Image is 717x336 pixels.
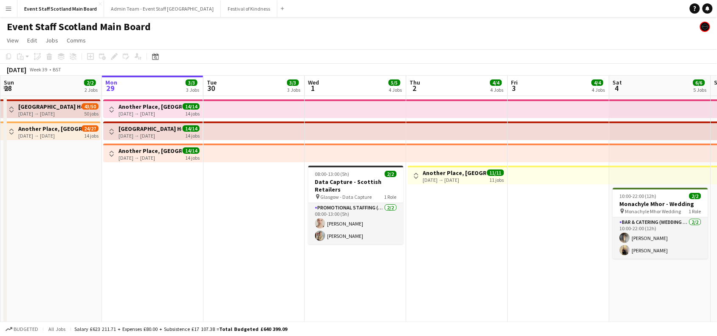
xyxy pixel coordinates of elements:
[119,133,182,139] div: [DATE] → [DATE]
[85,87,98,93] div: 2 Jobs
[490,176,504,183] div: 11 jobs
[84,79,96,86] span: 2/2
[42,35,62,46] a: Jobs
[490,79,502,86] span: 4/4
[308,203,404,244] app-card-role: Promotional Staffing (Data Capture)2/208:00-13:00 (5h)[PERSON_NAME][PERSON_NAME]
[423,169,486,177] h3: Another Place, [GEOGRAPHIC_DATA] - Front of House
[7,65,26,74] div: [DATE]
[288,87,301,93] div: 3 Jobs
[3,35,22,46] a: View
[206,83,217,93] span: 30
[510,83,518,93] span: 3
[84,110,99,117] div: 50 jobs
[7,20,151,33] h1: Event Staff Scotland Main Board
[7,37,19,44] span: View
[620,193,657,199] span: 10:00-22:00 (12h)
[185,154,200,161] div: 14 jobs
[308,178,404,193] h3: Data Capture - Scottish Retailers
[321,194,372,200] span: Glasgow - Data Capture
[491,87,504,93] div: 4 Jobs
[183,103,200,110] span: 14/14
[694,87,707,93] div: 5 Jobs
[186,79,198,86] span: 3/3
[104,83,117,93] span: 29
[67,37,86,44] span: Comms
[221,0,277,17] button: Festival of Kindness
[308,79,319,86] span: Wed
[53,66,61,73] div: BST
[423,177,486,183] div: [DATE] → [DATE]
[105,79,117,86] span: Mon
[308,166,404,244] app-job-card: 08:00-13:00 (5h)2/2Data Capture - Scottish Retailers Glasgow - Data Capture1 RolePromotional Staf...
[385,171,397,177] span: 2/2
[84,132,99,139] div: 14 jobs
[119,147,182,155] h3: Another Place, [GEOGRAPHIC_DATA] - Front of House
[119,103,182,110] h3: Another Place, [GEOGRAPHIC_DATA] - Front of House
[384,194,397,200] span: 1 Role
[185,132,200,139] div: 14 jobs
[511,79,518,86] span: Fri
[185,110,200,117] div: 14 jobs
[45,37,58,44] span: Jobs
[689,193,701,199] span: 2/2
[18,103,82,110] h3: [GEOGRAPHIC_DATA] Hotel - Service Staff
[693,79,705,86] span: 6/6
[613,79,622,86] span: Sat
[207,79,217,86] span: Tue
[613,217,708,259] app-card-role: Bar & Catering (Wedding Service Staff)2/210:00-22:00 (12h)[PERSON_NAME][PERSON_NAME]
[700,22,710,32] app-user-avatar: Event Staff Scotland
[24,35,40,46] a: Edit
[689,208,701,215] span: 1 Role
[625,208,681,215] span: Monachyle Mhor Wedding
[18,110,82,117] div: [DATE] → [DATE]
[389,87,402,93] div: 4 Jobs
[18,133,82,139] div: [DATE] → [DATE]
[592,87,605,93] div: 4 Jobs
[4,325,40,334] button: Budgeted
[307,83,319,93] span: 1
[612,83,622,93] span: 4
[104,0,221,17] button: Admin Team - Event Staff [GEOGRAPHIC_DATA]
[18,125,82,133] h3: Another Place, [GEOGRAPHIC_DATA] - Front of House
[4,79,14,86] span: Sun
[28,66,49,73] span: Week 39
[27,37,37,44] span: Edit
[219,326,287,332] span: Total Budgeted £640 399.09
[183,125,200,132] span: 14/14
[119,155,182,161] div: [DATE] → [DATE]
[47,326,67,332] span: All jobs
[82,125,99,132] span: 24/27
[613,188,708,259] app-job-card: 10:00-22:00 (12h)2/2Monachyle Mhor - Wedding Monachyle Mhor Wedding1 RoleBar & Catering (Wedding ...
[119,125,182,133] h3: [GEOGRAPHIC_DATA] Hotel - Service Staff
[119,110,182,117] div: [DATE] → [DATE]
[487,169,504,176] span: 11/11
[287,79,299,86] span: 3/3
[82,103,99,110] span: 43/50
[17,0,104,17] button: Event Staff Scotland Main Board
[389,79,401,86] span: 5/5
[183,147,200,154] span: 14/14
[14,326,38,332] span: Budgeted
[74,326,287,332] div: Salary £623 211.71 + Expenses £80.00 + Subsistence £17 107.38 =
[3,83,14,93] span: 28
[409,83,421,93] span: 2
[592,79,604,86] span: 4/4
[613,200,708,208] h3: Monachyle Mhor - Wedding
[410,79,421,86] span: Thu
[315,171,350,177] span: 08:00-13:00 (5h)
[63,35,89,46] a: Comms
[186,87,199,93] div: 3 Jobs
